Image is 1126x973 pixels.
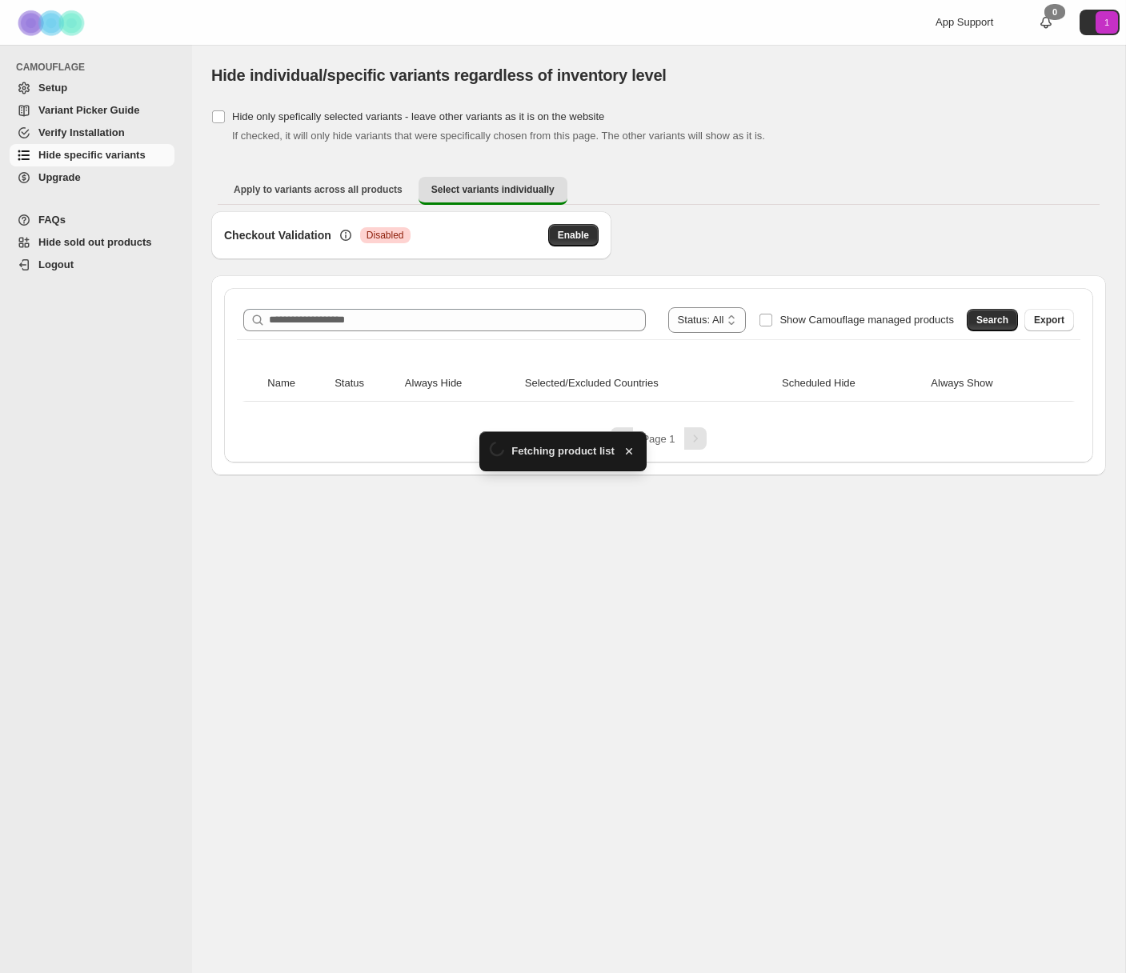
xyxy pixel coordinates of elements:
span: Hide specific variants [38,149,146,161]
span: Fetching product list [511,443,615,459]
button: Search [967,309,1018,331]
text: 1 [1104,18,1109,27]
div: 0 [1044,4,1065,20]
span: App Support [936,16,993,28]
a: 0 [1038,14,1054,30]
span: Disabled [367,229,404,242]
a: Upgrade [10,166,174,189]
span: Avatar with initials 1 [1096,11,1118,34]
span: Page 1 [642,433,675,445]
button: Export [1024,309,1074,331]
span: Logout [38,258,74,270]
button: Enable [548,224,599,246]
th: Name [262,366,330,402]
span: Enable [558,229,589,242]
a: FAQs [10,209,174,231]
button: Select variants individually [419,177,567,205]
th: Always Show [926,366,1054,402]
a: Logout [10,254,174,276]
a: Setup [10,77,174,99]
button: Avatar with initials 1 [1080,10,1120,35]
th: Always Hide [400,366,520,402]
a: Verify Installation [10,122,174,144]
span: Hide individual/specific variants regardless of inventory level [211,66,667,84]
a: Hide sold out products [10,231,174,254]
a: Variant Picker Guide [10,99,174,122]
span: Apply to variants across all products [234,183,403,196]
th: Status [330,366,400,402]
span: If checked, it will only hide variants that were specifically chosen from this page. The other va... [232,130,765,142]
span: Search [976,314,1008,326]
span: Select variants individually [431,183,555,196]
span: Upgrade [38,171,81,183]
span: Show Camouflage managed products [779,314,954,326]
nav: Pagination [237,427,1080,450]
th: Scheduled Hide [777,366,926,402]
span: Hide sold out products [38,236,152,248]
h3: Checkout Validation [224,227,331,243]
span: FAQs [38,214,66,226]
a: Hide specific variants [10,144,174,166]
div: Select variants individually [211,211,1106,475]
span: Export [1034,314,1064,326]
th: Selected/Excluded Countries [520,366,777,402]
span: CAMOUFLAGE [16,61,181,74]
img: Camouflage [13,1,93,45]
button: Apply to variants across all products [221,177,415,202]
span: Hide only spefically selected variants - leave other variants as it is on the website [232,110,604,122]
span: Variant Picker Guide [38,104,139,116]
span: Verify Installation [38,126,125,138]
span: Setup [38,82,67,94]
